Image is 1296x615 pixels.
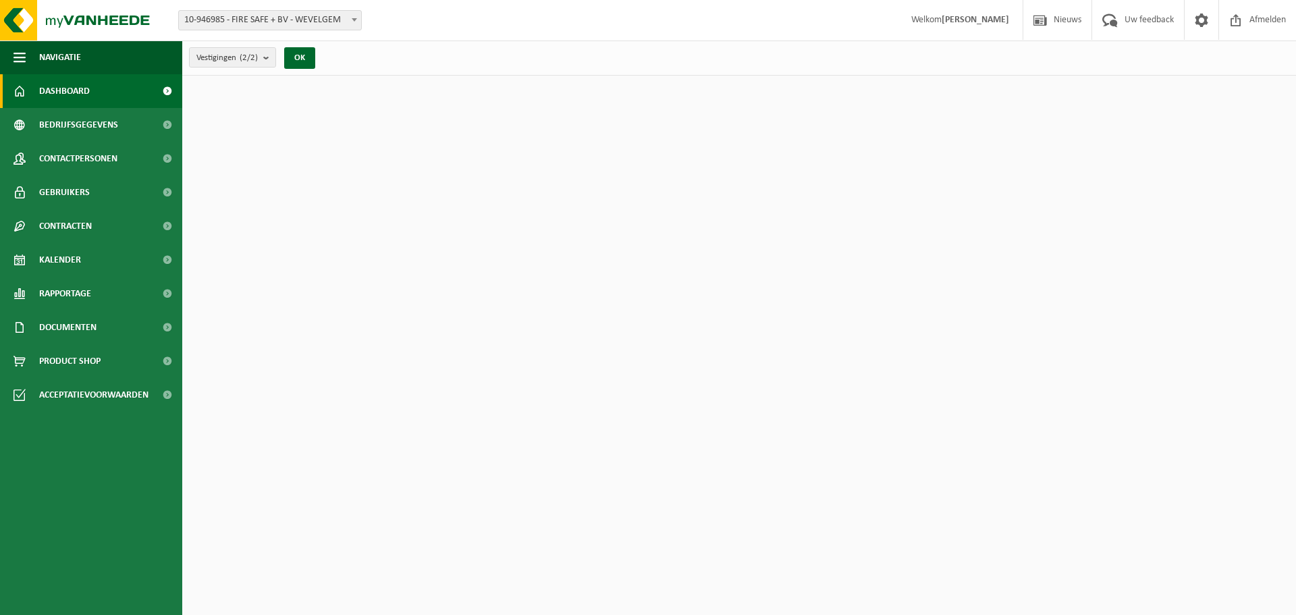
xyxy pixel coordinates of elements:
[284,47,315,69] button: OK
[196,48,258,68] span: Vestigingen
[189,47,276,68] button: Vestigingen(2/2)
[39,74,90,108] span: Dashboard
[39,378,148,412] span: Acceptatievoorwaarden
[39,277,91,311] span: Rapportage
[39,209,92,243] span: Contracten
[39,243,81,277] span: Kalender
[39,311,97,344] span: Documenten
[179,11,361,30] span: 10-946985 - FIRE SAFE + BV - WEVELGEM
[942,15,1009,25] strong: [PERSON_NAME]
[39,108,118,142] span: Bedrijfsgegevens
[178,10,362,30] span: 10-946985 - FIRE SAFE + BV - WEVELGEM
[240,53,258,62] count: (2/2)
[39,142,117,176] span: Contactpersonen
[39,41,81,74] span: Navigatie
[39,344,101,378] span: Product Shop
[39,176,90,209] span: Gebruikers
